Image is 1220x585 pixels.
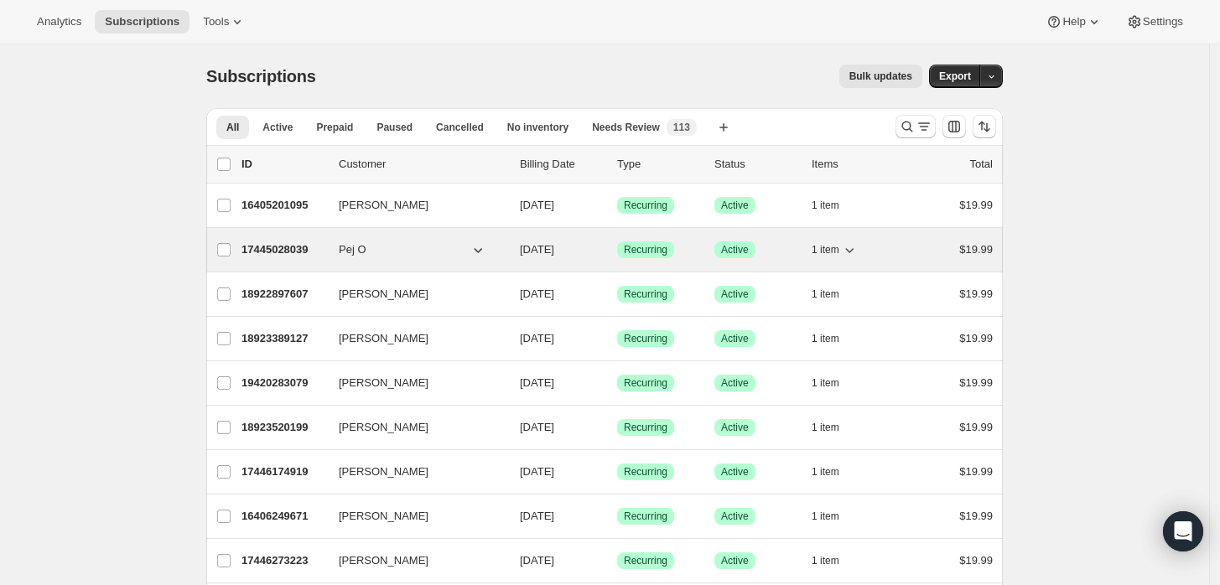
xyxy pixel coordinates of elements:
[624,421,667,434] span: Recurring
[105,15,179,28] span: Subscriptions
[970,156,993,173] p: Total
[721,199,749,212] span: Active
[520,510,554,522] span: [DATE]
[714,156,798,173] p: Status
[624,199,667,212] span: Recurring
[339,241,366,258] span: Pej O
[520,243,554,256] span: [DATE]
[973,115,996,138] button: Sort the results
[624,376,667,390] span: Recurring
[329,281,496,308] button: [PERSON_NAME]
[959,332,993,344] span: $19.99
[624,510,667,523] span: Recurring
[226,121,239,134] span: All
[812,156,896,173] div: Items
[839,65,922,88] button: Bulk updates
[812,243,839,256] span: 1 item
[241,197,325,214] p: 16405201095
[241,238,993,261] div: 17445028039Pej O[DATE]SuccessRecurringSuccessActive1 item$19.99
[241,375,325,391] p: 19420283079
[241,549,993,572] div: 17446273223[PERSON_NAME][DATE]SuccessRecurringSuccessActive1 item$19.99
[812,199,839,212] span: 1 item
[241,156,993,173] div: IDCustomerBilling DateTypeStatusItemsTotal
[959,421,993,433] span: $19.99
[624,332,667,345] span: Recurring
[241,419,325,436] p: 18923520199
[812,421,839,434] span: 1 item
[812,371,858,395] button: 1 item
[721,510,749,523] span: Active
[624,465,667,479] span: Recurring
[241,286,325,303] p: 18922897607
[241,505,993,528] div: 16406249671[PERSON_NAME][DATE]SuccessRecurringSuccessActive1 item$19.99
[262,121,293,134] span: Active
[520,554,554,567] span: [DATE]
[624,554,667,567] span: Recurring
[203,15,229,28] span: Tools
[812,327,858,350] button: 1 item
[241,241,325,258] p: 17445028039
[520,287,554,300] span: [DATE]
[617,156,701,173] div: Type
[592,121,660,134] span: Needs Review
[339,375,428,391] span: [PERSON_NAME]
[721,465,749,479] span: Active
[95,10,189,34] button: Subscriptions
[959,243,993,256] span: $19.99
[959,510,993,522] span: $19.99
[241,156,325,173] p: ID
[339,197,428,214] span: [PERSON_NAME]
[241,282,993,306] div: 18922897607[PERSON_NAME][DATE]SuccessRecurringSuccessActive1 item$19.99
[520,421,554,433] span: [DATE]
[507,121,568,134] span: No inventory
[721,421,749,434] span: Active
[721,554,749,567] span: Active
[329,503,496,530] button: [PERSON_NAME]
[959,465,993,478] span: $19.99
[241,463,325,480] p: 17446174919
[339,286,428,303] span: [PERSON_NAME]
[812,194,858,217] button: 1 item
[812,554,839,567] span: 1 item
[721,243,749,256] span: Active
[1062,15,1085,28] span: Help
[520,465,554,478] span: [DATE]
[329,236,496,263] button: Pej O
[624,243,667,256] span: Recurring
[812,465,839,479] span: 1 item
[1163,511,1203,551] div: Open Intercom Messenger
[624,287,667,301] span: Recurring
[436,121,484,134] span: Cancelled
[329,458,496,485] button: [PERSON_NAME]
[316,121,353,134] span: Prepaid
[241,552,325,569] p: 17446273223
[329,325,496,352] button: [PERSON_NAME]
[673,121,690,134] span: 113
[520,332,554,344] span: [DATE]
[193,10,256,34] button: Tools
[339,156,506,173] p: Customer
[942,115,966,138] button: Customize table column order and visibility
[812,376,839,390] span: 1 item
[896,115,936,138] button: Search and filter results
[721,376,749,390] span: Active
[339,508,428,525] span: [PERSON_NAME]
[959,199,993,211] span: $19.99
[329,414,496,441] button: [PERSON_NAME]
[812,460,858,484] button: 1 item
[329,192,496,219] button: [PERSON_NAME]
[241,508,325,525] p: 16406249671
[520,156,604,173] p: Billing Date
[339,330,428,347] span: [PERSON_NAME]
[812,238,858,261] button: 1 item
[812,287,839,301] span: 1 item
[812,510,839,523] span: 1 item
[241,327,993,350] div: 18923389127[PERSON_NAME][DATE]SuccessRecurringSuccessActive1 item$19.99
[27,10,91,34] button: Analytics
[959,287,993,300] span: $19.99
[206,67,316,85] span: Subscriptions
[812,416,858,439] button: 1 item
[959,376,993,389] span: $19.99
[849,70,912,83] span: Bulk updates
[329,370,496,396] button: [PERSON_NAME]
